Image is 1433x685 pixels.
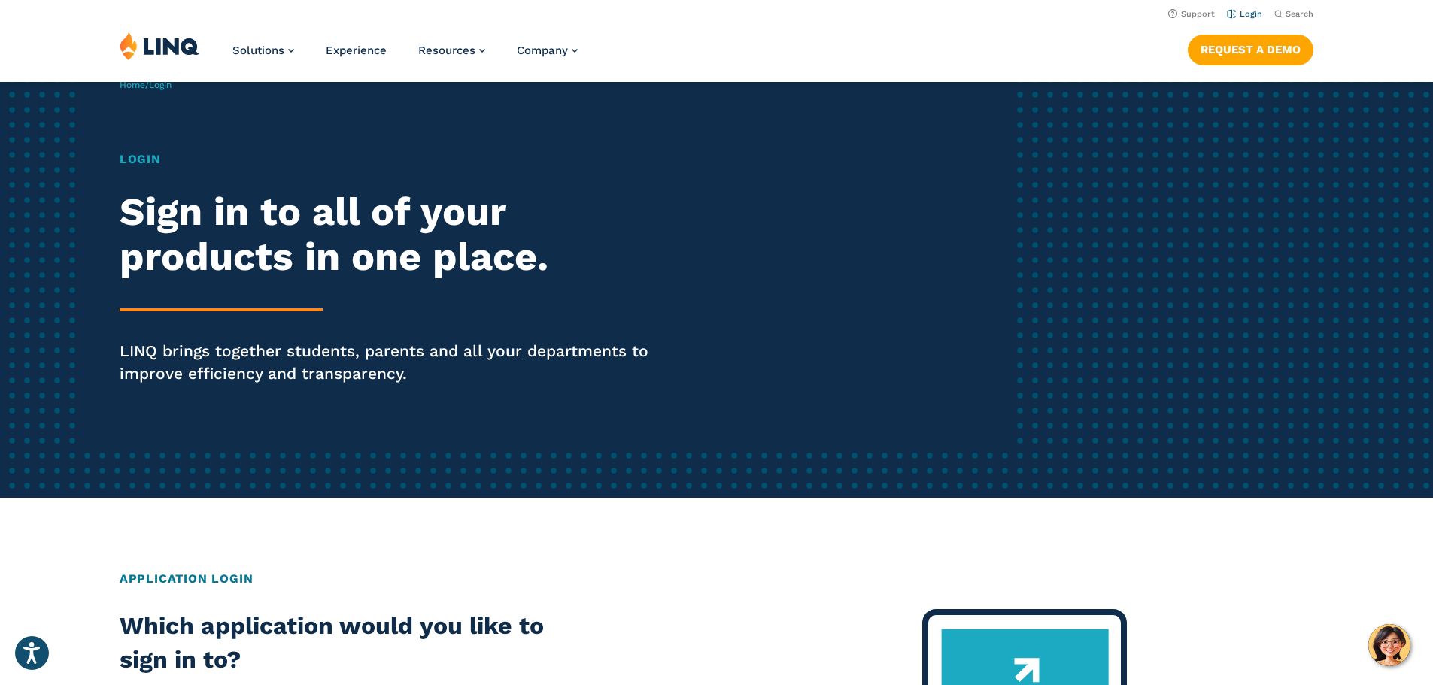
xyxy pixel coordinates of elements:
span: Resources [418,44,475,57]
h2: Sign in to all of your products in one place. [120,189,672,280]
span: / [120,80,172,90]
h2: Application Login [120,570,1313,588]
nav: Button Navigation [1188,32,1313,65]
nav: Primary Navigation [232,32,578,81]
a: Resources [418,44,485,57]
button: Hello, have a question? Let’s chat. [1368,624,1410,666]
h1: Login [120,150,672,168]
span: Login [149,80,172,90]
img: LINQ | K‑12 Software [120,32,199,60]
a: Solutions [232,44,294,57]
a: Support [1168,9,1215,19]
a: Home [120,80,145,90]
p: LINQ brings together students, parents and all your departments to improve efficiency and transpa... [120,340,672,385]
a: Company [517,44,578,57]
button: Open Search Bar [1274,8,1313,20]
a: Login [1227,9,1262,19]
span: Company [517,44,568,57]
h2: Which application would you like to sign in to? [120,609,597,677]
a: Request a Demo [1188,35,1313,65]
span: Solutions [232,44,284,57]
span: Search [1286,9,1313,19]
a: Experience [326,44,387,57]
